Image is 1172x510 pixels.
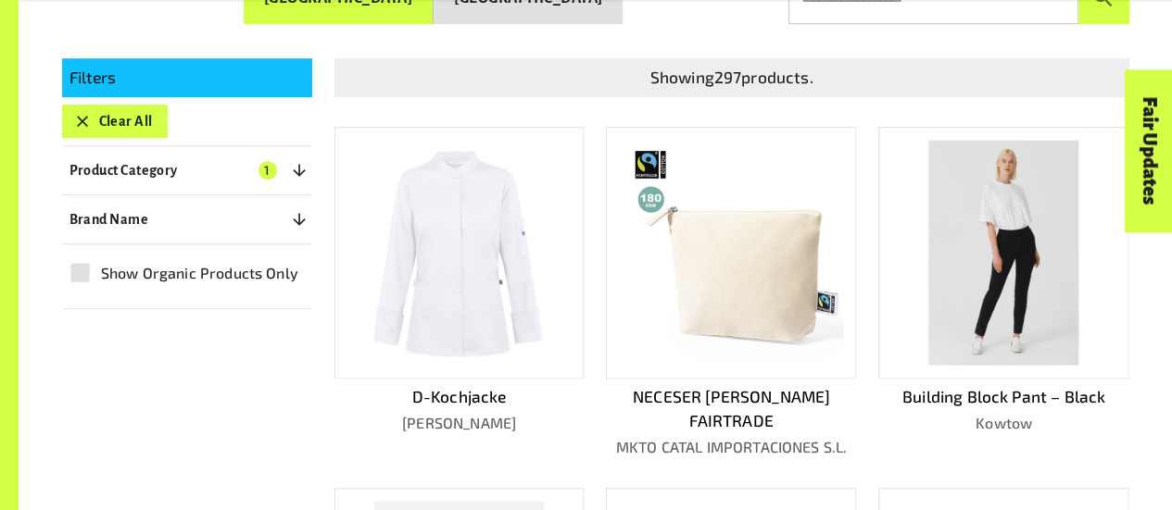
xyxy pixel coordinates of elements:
p: Filters [69,66,305,90]
button: Product Category [62,154,312,187]
a: D-Kochjacke[PERSON_NAME] [334,127,585,458]
p: Product Category [69,159,178,181]
a: Building Block Pant – BlackKowtow [878,127,1128,458]
p: Kowtow [878,412,1128,434]
button: Brand Name [62,203,312,236]
p: Brand Name [69,208,149,230]
p: NECESER [PERSON_NAME] FAIRTRADE [606,385,856,433]
span: 1 [258,161,277,180]
a: NECESER [PERSON_NAME] FAIRTRADEMKTO CATAL IMPORTACIONES S.L. [606,127,856,458]
p: Showing 297 products. [342,66,1122,90]
p: Building Block Pant – Black [878,385,1128,409]
p: D-Kochjacke [334,385,585,409]
p: MKTO CATAL IMPORTACIONES S.L. [606,436,856,458]
p: [PERSON_NAME] [334,412,585,434]
span: Show Organic Products Only [101,262,298,284]
button: Clear All [62,105,168,138]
